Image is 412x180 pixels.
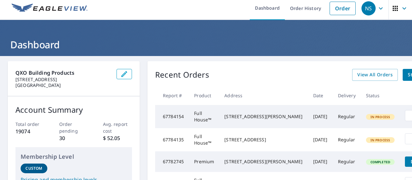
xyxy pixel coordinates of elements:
[189,86,219,105] th: Product
[189,105,219,128] td: Full House™
[330,2,356,15] a: Order
[155,128,189,151] td: 67784135
[155,105,189,128] td: 67784154
[59,134,89,142] p: 30
[352,69,398,81] a: View All Orders
[219,86,308,105] th: Address
[15,128,45,135] p: 19074
[15,104,132,116] p: Account Summary
[333,128,361,151] td: Regular
[155,151,189,172] td: 67782745
[333,151,361,172] td: Regular
[333,86,361,105] th: Delivery
[155,86,189,105] th: Report #
[103,121,132,134] p: Avg. report cost
[361,1,376,15] div: NS
[103,134,132,142] p: $ 52.05
[21,152,127,161] p: Membership Level
[367,160,394,164] span: Completed
[308,105,333,128] td: [DATE]
[361,86,400,105] th: Status
[189,128,219,151] td: Full House™
[15,77,111,82] p: [STREET_ADDRESS]
[308,128,333,151] td: [DATE]
[12,4,88,13] img: EV Logo
[367,138,394,142] span: In Process
[15,82,111,88] p: [GEOGRAPHIC_DATA]
[25,166,42,171] p: Custom
[8,38,404,51] h1: Dashboard
[333,105,361,128] td: Regular
[59,121,89,134] p: Order pending
[367,115,394,119] span: In Process
[357,71,393,79] span: View All Orders
[308,151,333,172] td: [DATE]
[224,137,303,143] div: [STREET_ADDRESS]
[155,69,209,81] p: Recent Orders
[189,151,219,172] td: Premium
[224,113,303,120] div: [STREET_ADDRESS][PERSON_NAME]
[15,69,111,77] p: QXO Building products
[15,121,45,128] p: Total order
[224,158,303,165] div: [STREET_ADDRESS][PERSON_NAME]
[308,86,333,105] th: Date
